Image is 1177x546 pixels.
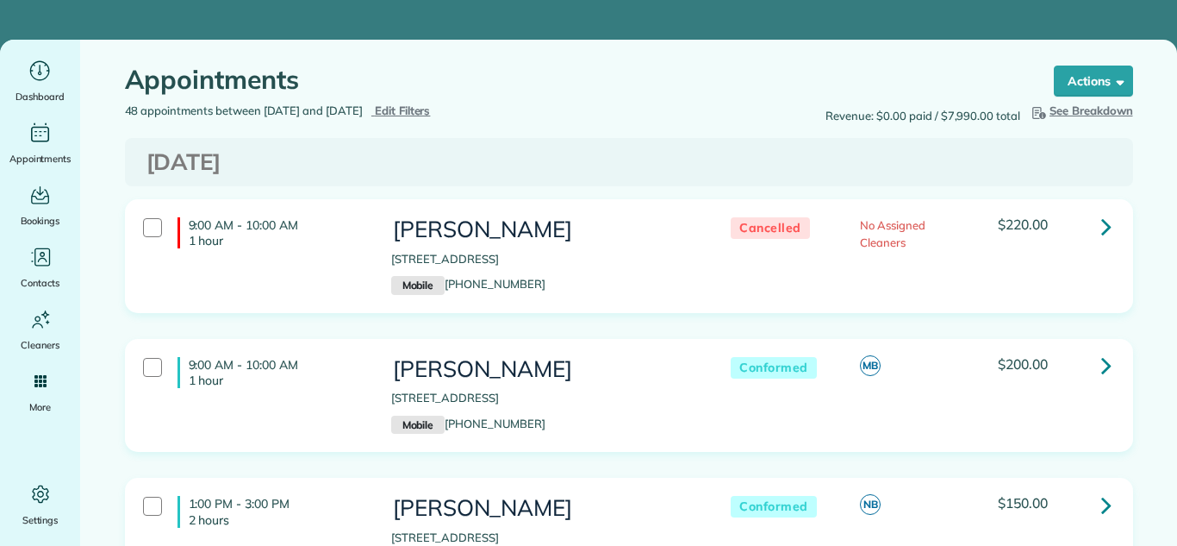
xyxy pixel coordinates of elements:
span: Cancelled [731,217,810,239]
a: Bookings [7,181,73,229]
a: Appointments [7,119,73,167]
span: Appointments [9,150,72,167]
p: 1 hour [189,233,365,248]
a: Mobile[PHONE_NUMBER] [391,417,545,430]
h3: [PERSON_NAME] [391,357,696,382]
span: Conformed [731,357,817,379]
h3: [DATE] [146,150,1112,175]
h4: 9:00 AM - 10:00 AM [177,357,365,388]
h1: Appointments [125,66,1021,94]
small: Mobile [391,276,445,295]
span: Settings [22,511,59,529]
span: $150.00 [998,494,1048,511]
a: Mobile[PHONE_NUMBER] [391,277,545,291]
a: Contacts [7,243,73,292]
span: Dashboard [16,88,65,105]
span: $220.00 [998,216,1048,233]
span: More [29,399,51,416]
p: [STREET_ADDRESS] [391,251,696,268]
span: Bookings [21,212,60,229]
h3: [PERSON_NAME] [391,217,696,242]
a: Cleaners [7,305,73,354]
a: Edit Filters [371,104,431,117]
button: Actions [1054,66,1133,97]
span: $200.00 [998,355,1048,373]
span: Cleaners [21,336,59,354]
h4: 1:00 PM - 3:00 PM [177,496,365,527]
span: Contacts [21,274,59,292]
span: Edit Filters [375,104,431,117]
span: NB [860,494,881,515]
p: [STREET_ADDRESS] [391,390,696,407]
span: Conformed [731,496,817,518]
button: See Breakdown [1029,103,1133,120]
a: Dashboard [7,57,73,105]
span: Revenue: $0.00 paid / $7,990.00 total [825,108,1020,125]
p: 2 hours [189,512,365,528]
span: MB [860,355,881,376]
a: Settings [7,480,73,529]
span: No Assigned Cleaners [860,218,925,249]
h3: [PERSON_NAME] [391,496,696,521]
h4: 9:00 AM - 10:00 AM [177,217,365,248]
p: 1 hour [189,373,365,388]
div: 48 appointments between [DATE] and [DATE] [112,103,629,120]
small: Mobile [391,416,445,435]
